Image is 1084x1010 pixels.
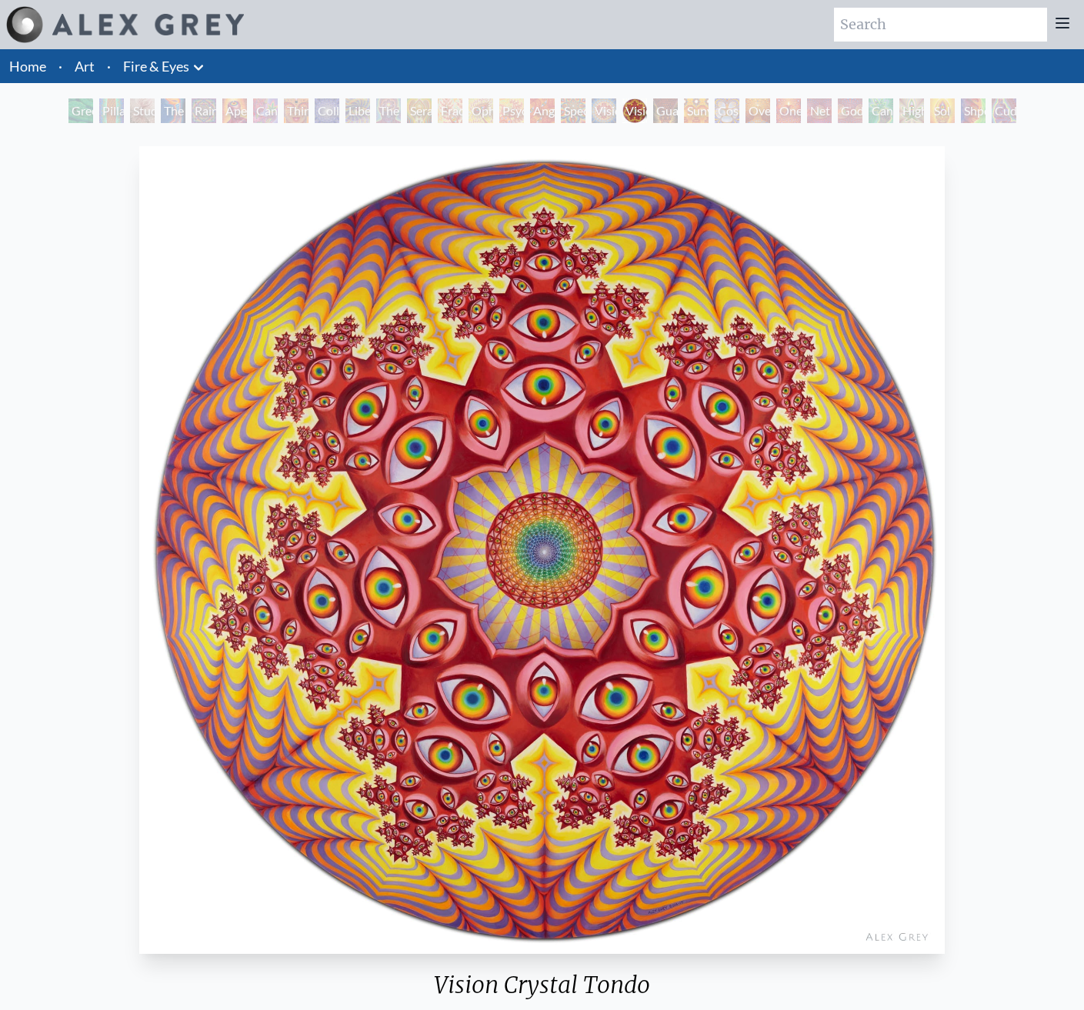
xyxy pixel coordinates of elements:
div: Sunyata [684,98,709,123]
div: Pillar of Awareness [99,98,124,123]
div: Shpongled [961,98,986,123]
div: Cuddle [992,98,1016,123]
div: Collective Vision [315,98,339,123]
div: Third Eye Tears of Joy [284,98,309,123]
div: Sol Invictus [930,98,955,123]
div: Net of Being [807,98,832,123]
div: Angel Skin [530,98,555,123]
li: · [101,49,117,83]
img: Vision-Crystal-Tondo-2015-Alex-Grey-watermarked.jpg [139,146,946,954]
div: The Seer [376,98,401,123]
div: Vision Crystal Tondo [622,98,647,123]
div: The Torch [161,98,185,123]
div: Spectral Lotus [561,98,585,123]
div: Aperture [222,98,247,123]
div: Psychomicrograph of a Fractal Paisley Cherub Feather Tip [499,98,524,123]
a: Home [9,58,46,75]
div: Cannabis Sutra [253,98,278,123]
div: Oversoul [745,98,770,123]
div: Green Hand [68,98,93,123]
a: Fire & Eyes [123,55,189,77]
div: Liberation Through Seeing [345,98,370,123]
div: One [776,98,801,123]
li: · [52,49,68,83]
div: Rainbow Eye Ripple [192,98,216,123]
div: Vision Crystal [592,98,616,123]
div: Guardian of Infinite Vision [653,98,678,123]
div: Godself [838,98,862,123]
div: Seraphic Transport Docking on the Third Eye [407,98,432,123]
a: Art [75,55,95,77]
div: Higher Vision [899,98,924,123]
div: Study for the Great Turn [130,98,155,123]
div: Fractal Eyes [438,98,462,123]
input: Search [834,8,1047,42]
div: Ophanic Eyelash [469,98,493,123]
div: Cosmic Elf [715,98,739,123]
div: Cannafist [869,98,893,123]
